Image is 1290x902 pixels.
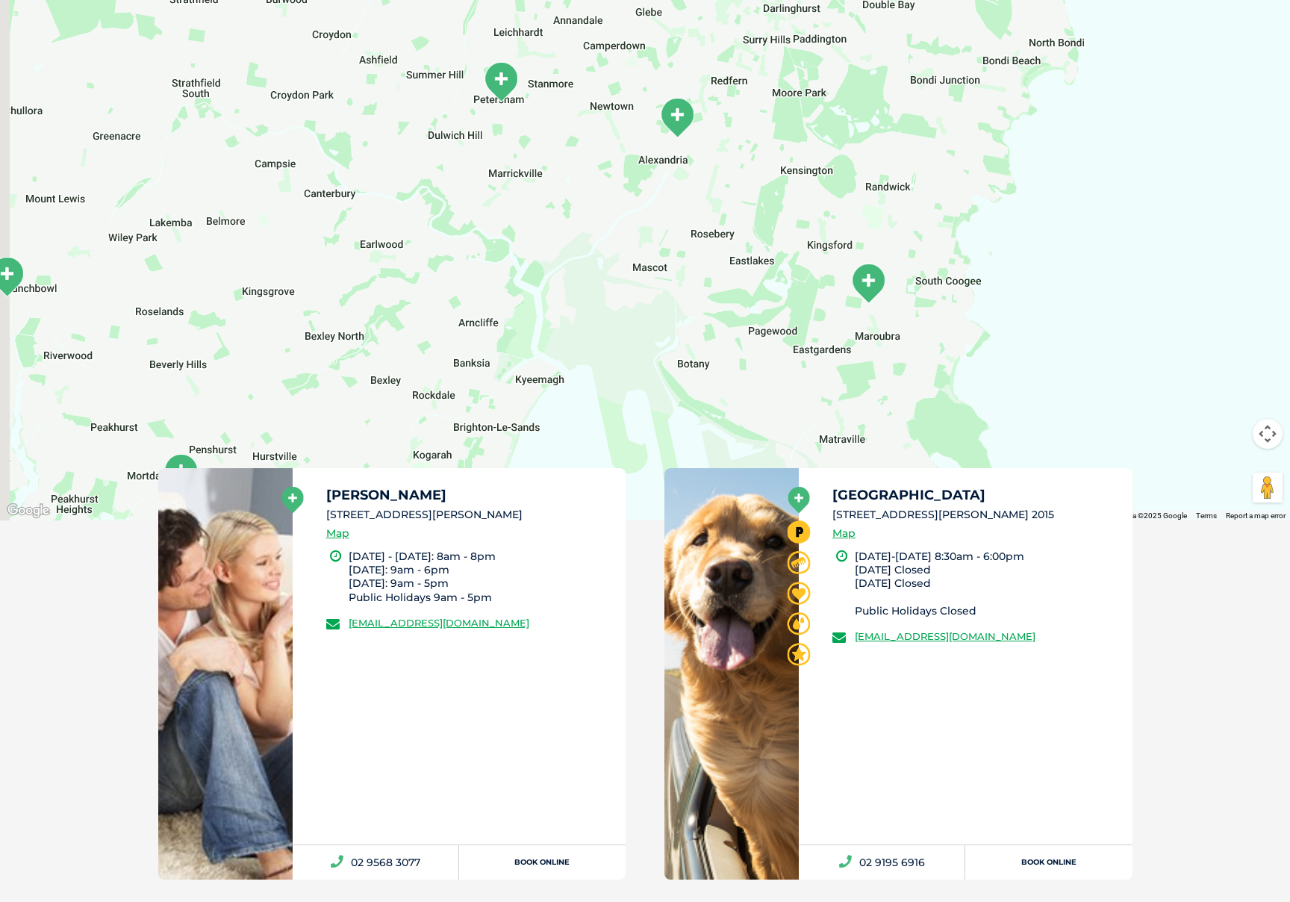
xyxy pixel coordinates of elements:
li: [DATE] - [DATE]: 8am - 8pm [DATE]: 9am - 6pm [DATE]: 9am - 5pm Public Holidays 9am - 5pm [349,550,613,604]
a: Map [832,525,856,542]
li: [DATE]-[DATE] 8:30am - 6:00pm [DATE] Closed [DATE] Closed Public Holidays Closed [855,550,1119,618]
a: 02 9195 6916 [799,845,965,880]
div: Coogee-Maroubra [850,263,887,304]
div: Mortdale [162,453,199,494]
button: Map camera controls [1253,419,1283,449]
li: [STREET_ADDRESS][PERSON_NAME] 2015 [832,507,1119,523]
div: Alexandria [658,97,696,138]
a: Map [326,525,349,542]
img: Google [4,501,53,520]
a: [EMAIL_ADDRESS][DOMAIN_NAME] [349,617,529,629]
li: [STREET_ADDRESS][PERSON_NAME] [326,507,613,523]
div: Livingstone Rd [482,61,520,102]
a: Report a map error [1226,511,1286,520]
a: Terms (opens in new tab) [1196,511,1217,520]
button: Drag Pegman onto the map to open Street View [1253,473,1283,503]
h5: [PERSON_NAME] [326,488,613,502]
h5: [GEOGRAPHIC_DATA] [832,488,1119,502]
a: [EMAIL_ADDRESS][DOMAIN_NAME] [855,630,1035,642]
a: Open this area in Google Maps (opens a new window) [4,501,53,520]
a: Book Online [459,845,626,880]
a: 02 9568 3077 [293,845,459,880]
a: Book Online [965,845,1132,880]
